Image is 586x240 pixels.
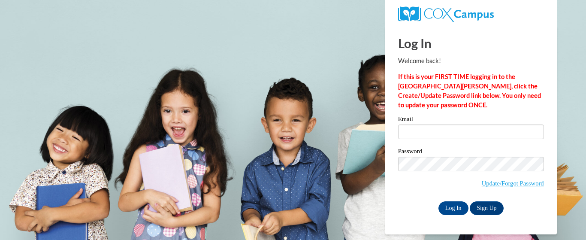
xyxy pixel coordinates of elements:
[398,116,544,125] label: Email
[398,10,494,17] a: COX Campus
[398,56,544,66] p: Welcome back!
[398,6,494,22] img: COX Campus
[398,34,544,52] h1: Log In
[482,180,544,187] a: Update/Forgot Password
[470,201,503,215] a: Sign Up
[398,73,541,109] strong: If this is your FIRST TIME logging in to the [GEOGRAPHIC_DATA][PERSON_NAME], click the Create/Upd...
[398,148,544,157] label: Password
[438,201,468,215] input: Log In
